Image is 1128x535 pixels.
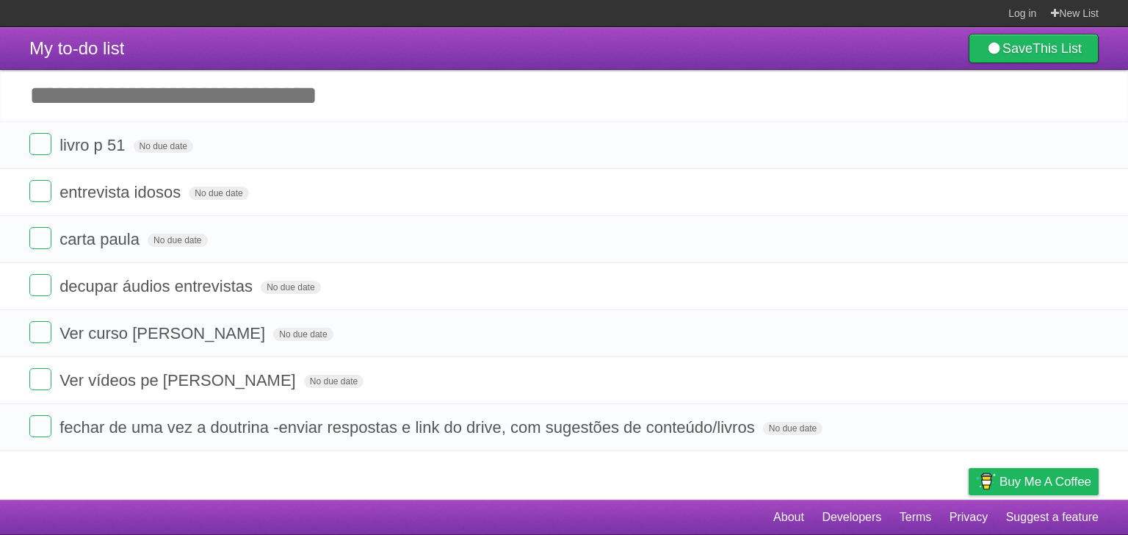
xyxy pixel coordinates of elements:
img: Buy me a coffee [976,469,996,494]
span: entrevista idosos [59,183,184,201]
span: carta paula [59,230,143,248]
a: Terms [900,503,932,531]
a: SaveThis List [969,34,1099,63]
label: Done [29,415,51,437]
span: Ver curso [PERSON_NAME] [59,324,269,342]
a: Buy me a coffee [969,468,1099,495]
span: No due date [763,422,822,435]
a: About [773,503,804,531]
b: This List [1033,41,1082,56]
label: Done [29,133,51,155]
span: No due date [148,234,207,247]
span: decupar áudios entrevistas [59,277,256,295]
span: Ver vídeos pe [PERSON_NAME] [59,371,300,389]
span: No due date [273,328,333,341]
a: Developers [822,503,881,531]
span: No due date [134,140,193,153]
span: No due date [304,375,364,388]
span: No due date [261,281,320,294]
label: Done [29,274,51,296]
span: fechar de uma vez a doutrina -enviar respostas e link do drive, com sugestões de conteúdo/livros [59,418,759,437]
span: No due date [189,187,248,200]
label: Done [29,368,51,390]
label: Done [29,227,51,249]
span: My to-do list [29,38,124,58]
label: Done [29,321,51,343]
a: Privacy [950,503,988,531]
a: Suggest a feature [1006,503,1099,531]
span: livro p 51 [59,136,129,154]
label: Done [29,180,51,202]
span: Buy me a coffee [999,469,1091,495]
